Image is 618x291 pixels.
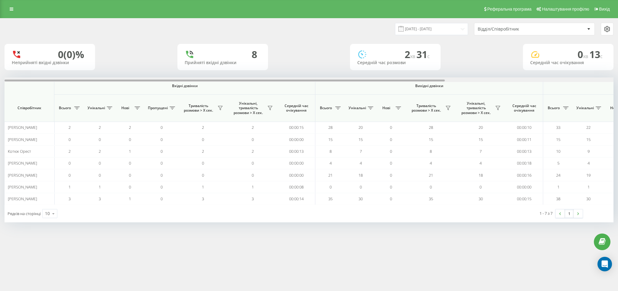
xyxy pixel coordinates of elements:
[360,149,362,154] span: 7
[530,60,606,65] div: Середній час очікування
[278,133,315,145] td: 00:00:00
[8,125,37,130] span: [PERSON_NAME]
[479,125,483,130] span: 20
[278,169,315,181] td: 00:00:00
[129,184,131,190] span: 0
[588,160,590,166] span: 4
[118,106,133,110] span: Нові
[318,106,333,110] span: Всього
[556,125,560,130] span: 33
[410,53,416,60] span: хв
[57,106,72,110] span: Всього
[185,60,261,65] div: Прийняті вхідні дзвінки
[505,193,543,205] td: 00:00:15
[231,101,266,115] span: Унікальні, тривалість розмови > Х сек.
[129,172,131,178] span: 0
[68,137,71,142] span: 0
[202,125,204,130] span: 2
[278,193,315,205] td: 00:00:14
[8,149,31,154] span: Котюк Орест
[99,184,101,190] span: 1
[161,196,163,201] span: 0
[430,184,432,190] span: 0
[8,196,37,201] span: [PERSON_NAME]
[429,137,433,142] span: 15
[597,257,612,271] div: Open Intercom Messenger
[479,149,482,154] span: 7
[8,160,37,166] span: [PERSON_NAME]
[390,160,392,166] span: 0
[328,196,333,201] span: 35
[161,160,163,166] span: 0
[586,137,591,142] span: 15
[8,137,37,142] span: [PERSON_NAME]
[557,160,559,166] span: 5
[479,184,482,190] span: 0
[505,122,543,133] td: 00:00:10
[565,209,574,218] a: 1
[487,7,532,11] span: Реферальна програма
[390,184,392,190] span: 0
[282,103,311,113] span: Середній час очікування
[202,184,204,190] span: 1
[586,196,591,201] span: 30
[330,83,529,88] span: Вихідні дзвінки
[429,196,433,201] span: 35
[181,103,216,113] span: Тривалість розмови > Х сек.
[99,196,101,201] span: 3
[252,149,254,154] span: 2
[70,83,299,88] span: Вхідні дзвінки
[540,210,553,216] div: 1 - 7 з 7
[252,184,254,190] span: 1
[586,172,591,178] span: 19
[330,160,332,166] span: 4
[505,169,543,181] td: 00:00:16
[45,211,50,217] div: 10
[8,184,37,190] span: [PERSON_NAME]
[390,149,392,154] span: 0
[328,125,333,130] span: 28
[505,181,543,193] td: 00:00:00
[390,196,392,201] span: 0
[589,48,603,61] span: 13
[252,137,254,142] span: 0
[556,172,560,178] span: 24
[68,196,71,201] span: 3
[328,137,333,142] span: 15
[429,125,433,130] span: 28
[330,149,332,154] span: 8
[360,160,362,166] span: 4
[430,160,432,166] span: 4
[556,137,560,142] span: 15
[68,149,71,154] span: 2
[129,137,131,142] span: 0
[479,172,483,178] span: 18
[99,137,101,142] span: 0
[479,137,483,142] span: 15
[10,106,49,110] span: Співробітник
[8,211,41,216] span: Рядків на сторінці
[588,149,590,154] span: 9
[129,149,131,154] span: 1
[379,106,394,110] span: Нові
[68,160,71,166] span: 0
[161,184,163,190] span: 0
[252,160,254,166] span: 0
[148,106,168,110] span: Пропущені
[505,157,543,169] td: 00:00:18
[328,172,333,178] span: 21
[578,48,589,61] span: 0
[99,149,101,154] span: 2
[557,184,559,190] span: 1
[349,106,366,110] span: Унікальні
[542,7,589,11] span: Налаштування профілю
[430,149,432,154] span: 8
[129,160,131,166] span: 0
[278,145,315,157] td: 00:00:13
[556,196,560,201] span: 38
[99,160,101,166] span: 0
[409,103,444,113] span: Тривалість розмови > Х сек.
[129,196,131,201] span: 1
[129,125,131,130] span: 2
[202,172,204,178] span: 0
